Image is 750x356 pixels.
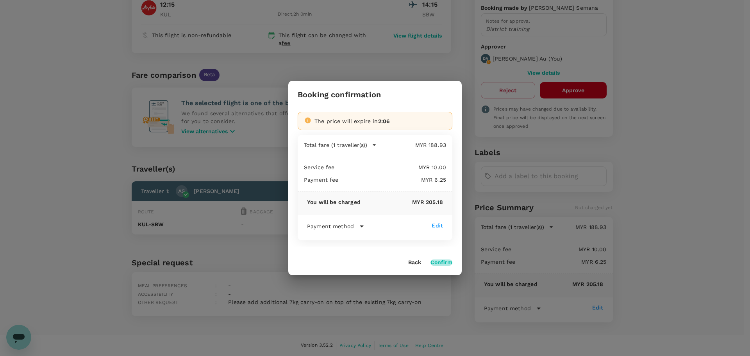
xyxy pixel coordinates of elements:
[314,117,446,125] div: The price will expire in
[304,176,339,184] p: Payment fee
[430,259,452,266] button: Confirm
[307,198,361,206] p: You will be charged
[408,259,421,266] button: Back
[361,198,443,206] p: MYR 205.18
[377,141,446,149] p: MYR 188.93
[432,222,443,229] div: Edit
[298,90,381,99] h3: Booking confirmation
[304,141,377,149] button: Total fare (1 traveller(s))
[304,141,367,149] p: Total fare (1 traveller(s))
[378,118,390,124] span: 2:06
[339,176,446,184] p: MYR 6.25
[304,163,335,171] p: Service fee
[307,222,354,230] p: Payment method
[335,163,446,171] p: MYR 10.00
